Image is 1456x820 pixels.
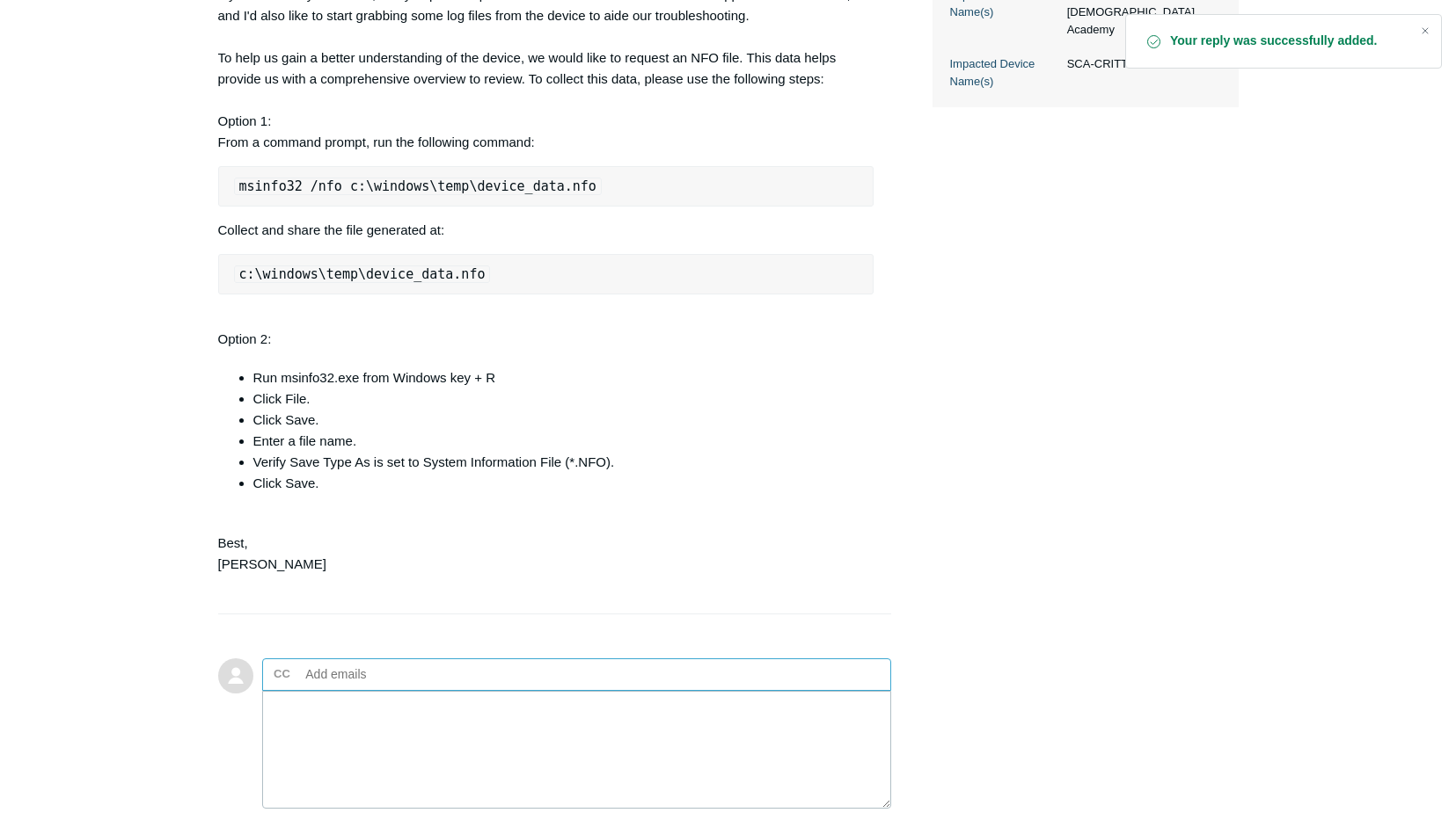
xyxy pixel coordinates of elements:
[253,410,874,431] li: Click Save.
[253,431,874,452] li: Enter a file name.
[1058,55,1221,73] dd: SCA-CRITTER
[253,452,874,473] li: Verify Save Type As is set to System Information File (*.NFO).
[262,691,892,809] textarea: Add your reply
[299,661,488,687] input: Add emails
[253,473,874,494] li: Click Save.
[274,661,290,687] label: CC
[950,55,1058,90] dt: Impacted Device Name(s)
[1413,18,1438,43] div: Close
[234,178,602,195] code: msinfo32 /nfo c:\windows\temp\device_data.nfo
[253,388,874,410] li: Click File.
[234,265,491,283] code: c:\windows\temp\device_data.nfo
[253,367,874,388] li: Run msinfo32.exe from Windows key + R
[1170,33,1406,50] strong: Your reply was successfully added.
